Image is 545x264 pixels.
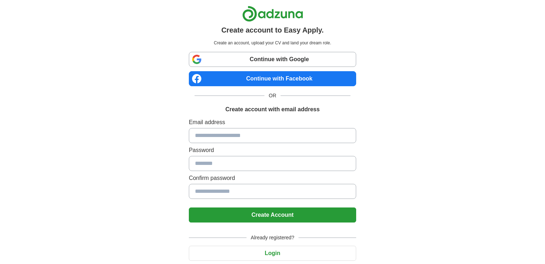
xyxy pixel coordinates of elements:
[221,25,324,35] h1: Create account to Easy Apply.
[189,71,356,86] a: Continue with Facebook
[264,92,281,99] span: OR
[189,250,356,256] a: Login
[247,234,298,241] span: Already registered?
[189,146,356,155] label: Password
[189,52,356,67] a: Continue with Google
[189,174,356,182] label: Confirm password
[189,118,356,127] label: Email address
[190,40,355,46] p: Create an account, upload your CV and land your dream role.
[225,105,320,114] h1: Create account with email address
[242,6,303,22] img: Adzuna logo
[189,246,356,261] button: Login
[189,207,356,223] button: Create Account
